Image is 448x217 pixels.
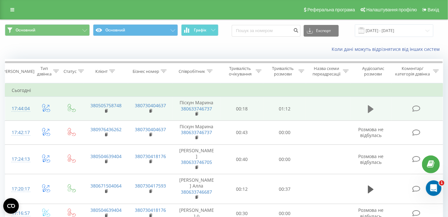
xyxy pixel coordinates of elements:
span: 1 [439,180,444,186]
button: Графік [181,24,218,36]
div: 17:42:17 [12,126,26,139]
a: 380976436262 [90,126,122,132]
td: Піскун Марина [172,97,220,121]
td: 00:43 [220,120,263,144]
td: Сьогодні [5,84,443,97]
div: Тривалість розмови [269,66,297,77]
a: 380730404637 [135,126,166,132]
span: Розмова не відбулась [358,153,383,165]
a: 380730417593 [135,183,166,189]
span: Основний [16,28,35,33]
div: Тривалість очікування [226,66,254,77]
a: 380730418176 [135,207,166,213]
span: Реферальна програма [308,7,355,12]
div: Клієнт [95,69,108,74]
a: 380504639404 [90,207,122,213]
span: Графік [194,28,206,32]
a: 380633746705 [181,159,212,165]
div: [PERSON_NAME] [2,69,34,74]
div: 17:44:04 [12,102,26,115]
td: 00:00 [263,120,306,144]
div: 17:20:17 [12,183,26,195]
button: Open CMP widget [3,198,19,214]
button: Основний [93,24,178,36]
a: 380730418176 [135,153,166,159]
div: Співробітник [179,69,205,74]
div: Аудіозапис розмови [356,66,390,77]
td: 00:37 [263,174,306,204]
a: 380730404637 [135,102,166,108]
div: Статус [64,69,77,74]
button: Основний [5,24,90,36]
iframe: Intercom live chat [426,180,442,196]
span: Вихід [428,7,439,12]
input: Пошук за номером [232,25,301,37]
button: Експорт [304,25,339,37]
a: Коли дані можуть відрізнятися вiд інших систем [332,46,443,52]
a: 380504639404 [90,153,122,159]
div: Тип дзвінка [37,66,52,77]
td: Піскун Марина [172,120,220,144]
td: 00:18 [220,97,263,121]
td: 00:00 [263,144,306,174]
td: [PERSON_NAME] [172,144,220,174]
div: Бізнес номер [133,69,159,74]
div: Назва схеми переадресації [312,66,341,77]
a: 380633746737 [181,106,212,112]
div: 17:24:13 [12,153,26,166]
td: 01:12 [263,97,306,121]
div: Коментар/категорія дзвінка [394,66,431,77]
a: 380633746687 [181,189,212,195]
a: 380633746737 [181,129,212,135]
a: 380505758748 [90,102,122,108]
span: Налаштування профілю [366,7,417,12]
td: 00:40 [220,144,263,174]
td: 00:12 [220,174,263,204]
span: Розмова не відбулась [358,126,383,138]
td: [PERSON_NAME] Алла [172,174,220,204]
a: 380671504064 [90,183,122,189]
